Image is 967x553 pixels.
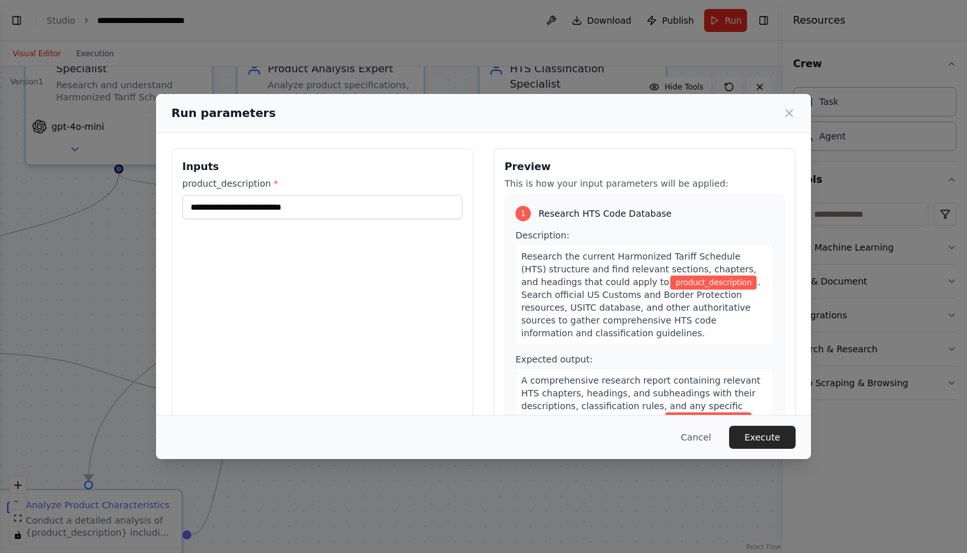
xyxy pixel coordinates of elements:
[505,177,785,190] p: This is how your input parameters will be applied:
[515,354,593,364] span: Expected output:
[182,159,462,175] h3: Inputs
[521,375,760,424] span: A comprehensive research report containing relevant HTS chapters, headings, and subheadings with ...
[521,277,761,338] span: . Search official US Customs and Border Protection resources, USITC database, and other authorita...
[665,412,751,426] span: Variable: product_description
[671,426,721,449] button: Cancel
[182,177,462,190] label: product_description
[729,426,796,449] button: Execute
[670,276,757,290] span: Variable: product_description
[505,159,785,175] h3: Preview
[753,414,755,424] span: .
[515,206,531,221] div: 1
[539,207,672,220] span: Research HTS Code Database
[171,104,276,122] h2: Run parameters
[515,230,569,240] span: Description:
[521,251,757,287] span: Research the current Harmonized Tariff Schedule (HTS) structure and find relevant sections, chapt...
